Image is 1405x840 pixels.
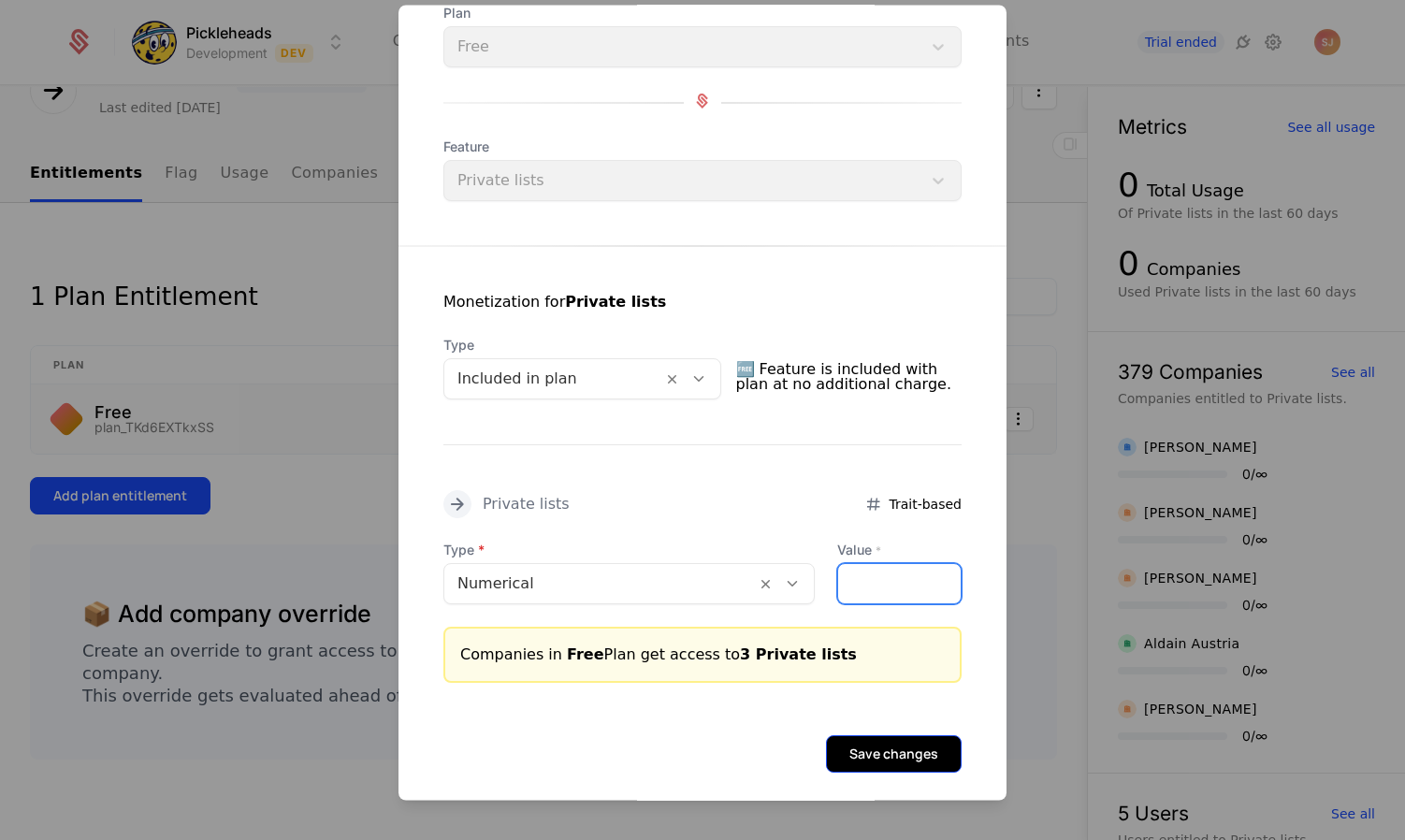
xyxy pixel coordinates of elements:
[443,337,721,355] span: Type
[565,294,666,311] strong: Private lists
[826,736,962,774] button: Save changes
[443,292,666,314] div: Monetization for
[443,5,962,23] span: Plan
[460,644,945,667] div: Companies in Plan get access to
[736,355,963,400] span: 🆓 Feature is included with plan at no additional charge.
[483,498,570,513] div: Private lists
[443,542,815,560] span: Type
[740,646,857,664] span: 3 Private lists
[889,496,962,514] span: Trait-based
[443,138,962,157] span: Feature
[567,646,604,664] span: Free
[837,542,962,560] label: Value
